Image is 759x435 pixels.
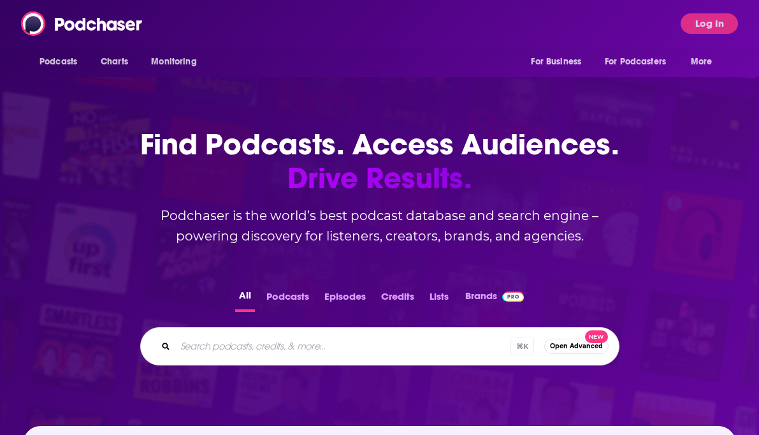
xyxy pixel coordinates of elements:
span: For Podcasters [605,53,666,71]
button: Credits [377,287,418,312]
button: open menu [522,50,597,74]
span: Monitoring [151,53,196,71]
span: New [585,330,608,344]
span: For Business [531,53,581,71]
span: Charts [101,53,128,71]
span: More [691,53,712,71]
input: Search podcasts, credits, & more... [175,336,510,357]
a: Charts [92,50,136,74]
h1: Find Podcasts. Access Audiences. [125,128,635,195]
span: Open Advanced [550,343,603,350]
span: Drive Results. [125,161,635,195]
a: BrandsPodchaser Pro [465,287,524,312]
h2: Podchaser is the world’s best podcast database and search engine – powering discovery for listene... [125,205,635,246]
span: ⌘ K [510,337,534,355]
button: Lists [426,287,452,312]
img: Podchaser - Follow, Share and Rate Podcasts [21,11,143,36]
button: Podcasts [263,287,313,312]
img: Podchaser Pro [502,291,524,302]
div: Search podcasts, credits, & more... [140,327,619,365]
button: open menu [596,50,684,74]
button: Open AdvancedNew [544,339,609,354]
button: All [235,287,255,312]
button: open menu [142,50,213,74]
button: Log In [681,13,738,34]
button: open menu [682,50,728,74]
button: open menu [31,50,94,74]
button: Episodes [321,287,370,312]
span: Podcasts [40,53,77,71]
